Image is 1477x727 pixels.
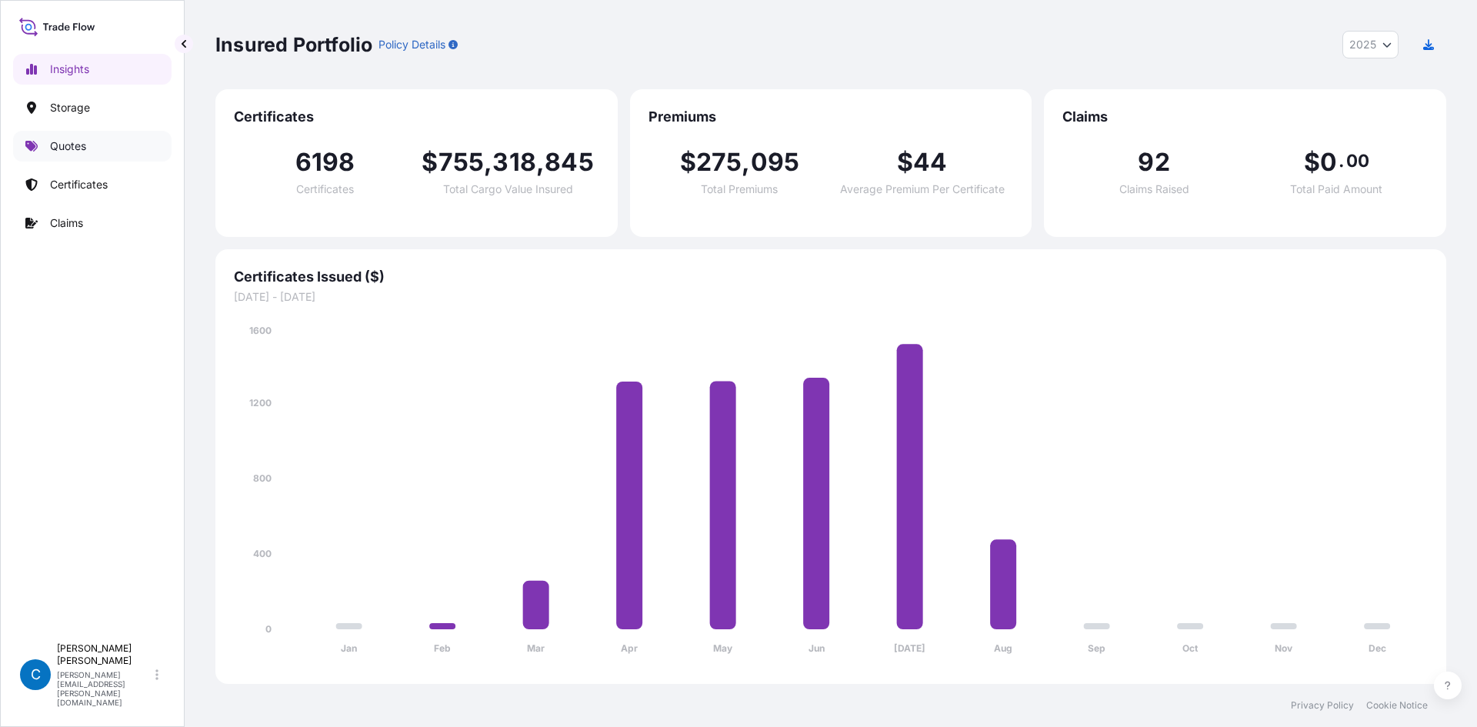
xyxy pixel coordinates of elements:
span: 095 [751,150,800,175]
tspan: Jun [809,642,825,654]
span: . [1339,155,1344,167]
tspan: Nov [1275,642,1293,654]
tspan: 0 [265,623,272,635]
span: $ [897,150,913,175]
span: 6198 [295,150,355,175]
a: Quotes [13,131,172,162]
span: Certificates [234,108,599,126]
tspan: 1600 [249,325,272,336]
a: Certificates [13,169,172,200]
tspan: Dec [1369,642,1386,654]
a: Storage [13,92,172,123]
p: Quotes [50,138,86,154]
p: [PERSON_NAME] [PERSON_NAME] [57,642,152,667]
button: Year Selector [1342,31,1399,58]
a: Privacy Policy [1291,699,1354,712]
span: Claims Raised [1119,184,1189,195]
p: Insights [50,62,89,77]
tspan: Aug [994,642,1012,654]
a: Insights [13,54,172,85]
span: Certificates Issued ($) [234,268,1428,286]
tspan: Apr [621,642,638,654]
span: $ [1304,150,1320,175]
span: 92 [1138,150,1169,175]
span: 00 [1346,155,1369,167]
tspan: Feb [434,642,451,654]
span: , [742,150,750,175]
span: Total Paid Amount [1290,184,1382,195]
tspan: [DATE] [894,642,925,654]
span: 275 [696,150,742,175]
p: [PERSON_NAME][EMAIL_ADDRESS][PERSON_NAME][DOMAIN_NAME] [57,670,152,707]
p: Insured Portfolio [215,32,372,57]
tspan: 400 [253,548,272,559]
span: , [484,150,492,175]
a: Claims [13,208,172,238]
a: Cookie Notice [1366,699,1428,712]
p: Storage [50,100,90,115]
span: 755 [438,150,485,175]
span: $ [422,150,438,175]
p: Policy Details [378,37,445,52]
span: , [536,150,545,175]
span: C [31,667,41,682]
tspan: Sep [1088,642,1105,654]
p: Claims [50,215,83,231]
span: Total Premiums [701,184,778,195]
tspan: 1200 [249,397,272,409]
span: Claims [1062,108,1428,126]
tspan: 800 [253,472,272,484]
tspan: Oct [1182,642,1199,654]
span: 845 [545,150,594,175]
tspan: Jan [341,642,357,654]
span: 318 [492,150,536,175]
span: Total Cargo Value Insured [443,184,573,195]
span: Certificates [296,184,354,195]
tspan: May [713,642,733,654]
span: 0 [1320,150,1337,175]
span: 2025 [1349,37,1376,52]
span: 44 [913,150,947,175]
tspan: Mar [527,642,545,654]
span: Average Premium Per Certificate [840,184,1005,195]
span: $ [680,150,696,175]
span: [DATE] - [DATE] [234,289,1428,305]
p: Certificates [50,177,108,192]
span: Premiums [648,108,1014,126]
